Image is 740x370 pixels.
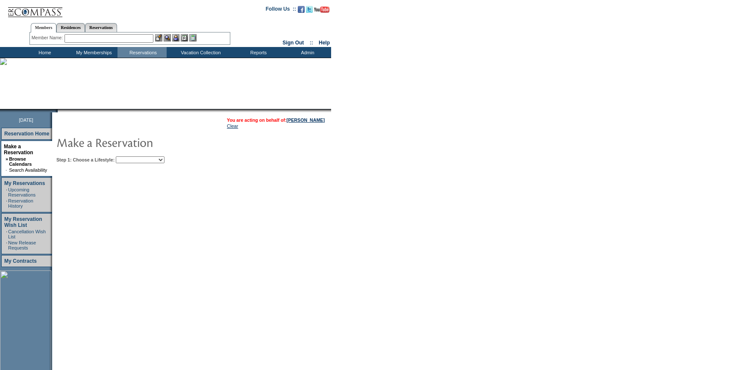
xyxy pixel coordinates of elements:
[314,6,329,13] img: Subscribe to our YouTube Channel
[56,23,85,32] a: Residences
[298,9,305,14] a: Become our fan on Facebook
[181,34,188,41] img: Reservations
[32,34,65,41] div: Member Name:
[298,6,305,13] img: Become our fan on Facebook
[306,6,313,13] img: Follow us on Twitter
[6,240,7,250] td: ·
[4,180,45,186] a: My Reservations
[58,109,59,112] img: blank.gif
[167,47,233,58] td: Vacation Collection
[6,229,7,239] td: ·
[4,131,49,137] a: Reservation Home
[117,47,167,58] td: Reservations
[6,198,7,208] td: ·
[56,157,115,162] b: Step 1: Choose a Lifestyle:
[155,34,162,41] img: b_edit.gif
[227,123,238,129] a: Clear
[9,156,32,167] a: Browse Calendars
[19,117,33,123] span: [DATE]
[287,117,325,123] a: [PERSON_NAME]
[56,134,227,151] img: pgTtlMakeReservation.gif
[319,40,330,46] a: Help
[310,40,313,46] span: ::
[227,117,325,123] span: You are acting on behalf of:
[172,34,179,41] img: Impersonate
[31,23,57,32] a: Members
[4,258,37,264] a: My Contracts
[282,47,331,58] td: Admin
[8,187,35,197] a: Upcoming Reservations
[8,240,36,250] a: New Release Requests
[6,167,8,173] td: ·
[164,34,171,41] img: View
[19,47,68,58] td: Home
[9,167,47,173] a: Search Availability
[85,23,117,32] a: Reservations
[8,198,33,208] a: Reservation History
[233,47,282,58] td: Reports
[6,156,8,162] b: »
[314,9,329,14] a: Subscribe to our YouTube Channel
[306,9,313,14] a: Follow us on Twitter
[4,216,42,228] a: My Reservation Wish List
[6,187,7,197] td: ·
[4,144,33,156] a: Make a Reservation
[55,109,58,112] img: promoShadowLeftCorner.gif
[8,229,46,239] a: Cancellation Wish List
[189,34,197,41] img: b_calculator.gif
[266,5,296,15] td: Follow Us ::
[282,40,304,46] a: Sign Out
[68,47,117,58] td: My Memberships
